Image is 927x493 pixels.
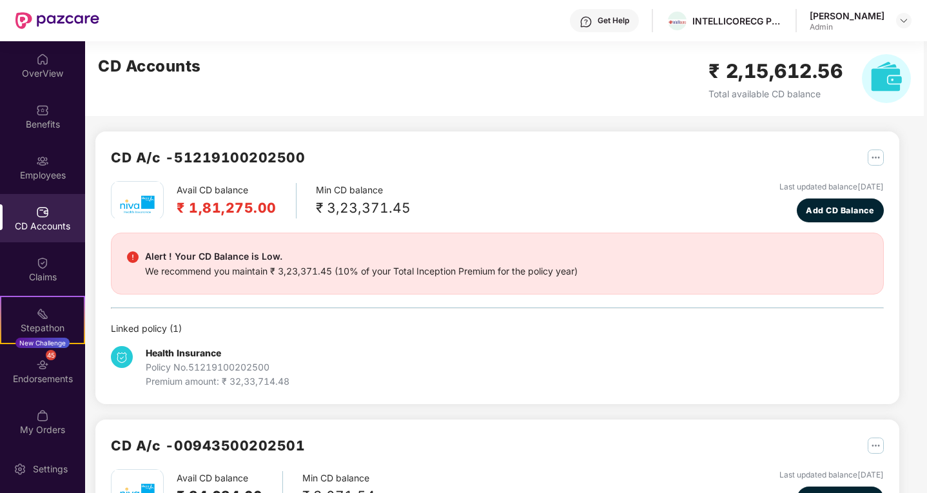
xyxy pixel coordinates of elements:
[177,183,297,218] div: Avail CD balance
[708,56,843,86] h2: ₹ 2,15,612.56
[145,249,578,264] div: Alert ! Your CD Balance is Low.
[806,204,874,217] span: Add CD Balance
[862,54,911,103] img: svg+xml;base64,PHN2ZyB4bWxucz0iaHR0cDovL3d3dy53My5vcmcvMjAwMC9zdmciIHhtbG5zOnhsaW5rPSJodHRwOi8vd3...
[115,182,160,227] img: mbhicl.png
[111,435,305,456] h2: CD A/c - 00943500202501
[145,264,578,278] div: We recommend you maintain ₹ 3,23,371.45 (10% of your Total Inception Premium for the policy year)
[36,358,49,371] img: svg+xml;base64,PHN2ZyBpZD0iRW5kb3JzZW1lbnRzIiB4bWxucz0iaHR0cDovL3d3dy53My5vcmcvMjAwMC9zdmciIHdpZH...
[36,409,49,422] img: svg+xml;base64,PHN2ZyBpZD0iTXlfT3JkZXJzIiBkYXRhLW5hbWU9Ik15IE9yZGVycyIgeG1sbnM9Imh0dHA6Ly93d3cudz...
[15,338,70,348] div: New Challenge
[668,19,687,24] img: WhatsApp%20Image%202024-01-25%20at%2012.57.49%20PM.jpeg
[899,15,909,26] img: svg+xml;base64,PHN2ZyBpZD0iRHJvcGRvd24tMzJ4MzIiIHhtbG5zPSJodHRwOi8vd3d3LnczLm9yZy8yMDAwL3N2ZyIgd2...
[146,347,221,358] b: Health Insurance
[46,350,56,360] div: 45
[580,15,592,28] img: svg+xml;base64,PHN2ZyBpZD0iSGVscC0zMngzMiIgeG1sbnM9Imh0dHA6Ly93d3cudzMub3JnLzIwMDAvc3ZnIiB3aWR0aD...
[36,307,49,320] img: svg+xml;base64,PHN2ZyB4bWxucz0iaHR0cDovL3d3dy53My5vcmcvMjAwMC9zdmciIHdpZHRoPSIyMSIgaGVpZ2h0PSIyMC...
[36,155,49,168] img: svg+xml;base64,PHN2ZyBpZD0iRW1wbG95ZWVzIiB4bWxucz0iaHR0cDovL3d3dy53My5vcmcvMjAwMC9zdmciIHdpZHRoPS...
[36,256,49,269] img: svg+xml;base64,PHN2ZyBpZD0iQ2xhaW0iIHhtbG5zPSJodHRwOi8vd3d3LnczLm9yZy8yMDAwL3N2ZyIgd2lkdGg9IjIwIi...
[316,197,411,218] div: ₹ 3,23,371.45
[146,374,289,389] div: Premium amount: ₹ 32,33,714.48
[598,15,629,26] div: Get Help
[692,15,783,27] div: INTELLICORECG PRIVATE LIMITED
[1,322,84,334] div: Stepathon
[177,197,277,218] h2: ₹ 1,81,275.00
[810,10,884,22] div: [PERSON_NAME]
[36,53,49,66] img: svg+xml;base64,PHN2ZyBpZD0iSG9tZSIgeG1sbnM9Imh0dHA6Ly93d3cudzMub3JnLzIwMDAvc3ZnIiB3aWR0aD0iMjAiIG...
[810,22,884,32] div: Admin
[316,183,411,218] div: Min CD balance
[111,346,133,368] img: svg+xml;base64,PHN2ZyB4bWxucz0iaHR0cDovL3d3dy53My5vcmcvMjAwMC9zdmciIHdpZHRoPSIzNCIgaGVpZ2h0PSIzNC...
[111,147,305,168] h2: CD A/c - 51219100202500
[779,469,884,481] div: Last updated balance [DATE]
[127,251,139,263] img: svg+xml;base64,PHN2ZyBpZD0iRGFuZ2VyX2FsZXJ0IiBkYXRhLW5hbWU9IkRhbmdlciBhbGVydCIgeG1sbnM9Imh0dHA6Ly...
[868,438,884,454] img: svg+xml;base64,PHN2ZyB4bWxucz0iaHR0cDovL3d3dy53My5vcmcvMjAwMC9zdmciIHdpZHRoPSIyNSIgaGVpZ2h0PSIyNS...
[15,12,99,29] img: New Pazcare Logo
[111,322,884,336] div: Linked policy ( 1 )
[98,54,201,79] h2: CD Accounts
[708,88,821,99] span: Total available CD balance
[29,463,72,476] div: Settings
[797,198,884,223] button: Add CD Balance
[36,206,49,218] img: svg+xml;base64,PHN2ZyBpZD0iQ0RfQWNjb3VudHMiIGRhdGEtbmFtZT0iQ0QgQWNjb3VudHMiIHhtbG5zPSJodHRwOi8vd3...
[14,463,26,476] img: svg+xml;base64,PHN2ZyBpZD0iU2V0dGluZy0yMHgyMCIgeG1sbnM9Imh0dHA6Ly93d3cudzMub3JnLzIwMDAvc3ZnIiB3aW...
[146,360,289,374] div: Policy No. 51219100202500
[779,181,884,193] div: Last updated balance [DATE]
[36,104,49,117] img: svg+xml;base64,PHN2ZyBpZD0iQmVuZWZpdHMiIHhtbG5zPSJodHRwOi8vd3d3LnczLm9yZy8yMDAwL3N2ZyIgd2lkdGg9Ij...
[868,150,884,166] img: svg+xml;base64,PHN2ZyB4bWxucz0iaHR0cDovL3d3dy53My5vcmcvMjAwMC9zdmciIHdpZHRoPSIyNSIgaGVpZ2h0PSIyNS...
